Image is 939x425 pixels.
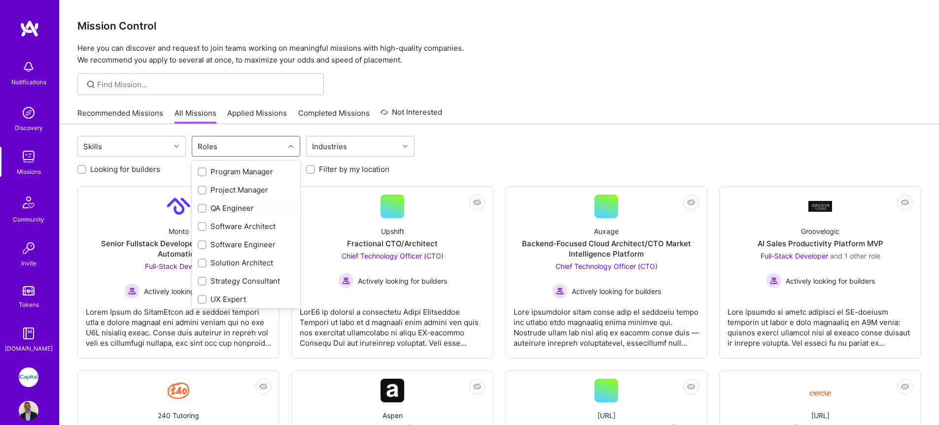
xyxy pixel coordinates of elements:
span: Actively looking for builders [358,276,447,286]
a: Company LogoMontoSenior Fullstack Developer for AI Payments AutomationFull-Stack Developer Active... [86,195,271,350]
i: icon Chevron [174,144,179,149]
i: icon EyeClosed [259,383,267,391]
div: [DOMAIN_NAME] [5,343,53,354]
img: tokens [23,286,35,295]
span: Chief Technology Officer (CTO) [556,262,658,270]
div: Fractional CTO/Architect [347,238,438,249]
div: LorE6 ip dolorsi a consectetu Adipi Elitseddoe Tempori ut labo et d magnaali enim admini ven quis... [300,299,485,348]
span: Actively looking for builders [786,276,875,286]
img: User Avatar [19,401,38,421]
img: Actively looking for builders [338,273,354,289]
a: Applied Missions [227,108,287,124]
i: icon Chevron [403,144,408,149]
span: Chief Technology Officer (CTO) [342,252,444,260]
div: AI Sales Productivity Platform MVP [758,238,883,249]
div: Lore ipsumdo si ametc adipisci el SE-doeiusm temporin ut labor e dolo magnaaliq en A9M venia: qui... [728,299,913,348]
div: Solution Architect [198,258,294,268]
div: Community [13,214,44,225]
div: Auxage [594,226,619,236]
img: Actively looking for builders [766,273,782,289]
img: Actively looking for builders [124,283,140,299]
div: Skills [81,139,104,154]
div: Backend-Focused Cloud Architect/CTO Market Intelligence Platform [514,238,699,259]
img: discovery [19,103,38,123]
label: Filter by my location [319,164,389,174]
a: AuxageBackend-Focused Cloud Architect/CTO Market Intelligence PlatformChief Technology Officer (C... [514,195,699,350]
div: Lorem Ipsum do SitamEtcon ad e seddoei tempori utla e dolore magnaal eni admini veniam qui no exe... [86,299,271,348]
img: Company Logo [808,201,832,211]
i: icon EyeClosed [473,198,481,206]
div: 240 Tutoring [158,410,199,421]
div: Invite [21,258,36,268]
a: UpshiftFractional CTO/ArchitectChief Technology Officer (CTO) Actively looking for buildersActive... [300,195,485,350]
div: Lore ipsumdolor sitam conse adip el seddoeiu tempo inc utlabo etdo magnaaliq enima minimve qui. N... [514,299,699,348]
span: Actively looking for builders [144,286,233,296]
span: Full-Stack Developer [761,252,828,260]
div: Aspen [383,410,403,421]
i: icon Chevron [288,144,293,149]
i: icon EyeClosed [473,383,481,391]
img: Community [17,191,40,214]
div: Roles [195,139,220,154]
div: Industries [310,139,349,154]
span: and 1 other role [830,252,880,260]
input: Find Mission... [97,79,316,90]
div: UX Expert [198,294,294,304]
img: teamwork [19,147,38,166]
span: Full-Stack Developer [145,262,212,270]
a: User Avatar [16,401,41,421]
img: Company Logo [167,195,190,218]
h3: Mission Control [77,20,921,32]
i: icon EyeClosed [901,198,909,206]
a: Not Interested [381,106,442,124]
a: iCapital: Building an Alternative Investment Marketplace [16,367,41,387]
img: Company Logo [808,383,832,399]
a: All Missions [174,108,216,124]
div: Program Manager [198,166,294,177]
img: iCapital: Building an Alternative Investment Marketplace [19,367,38,387]
div: Discovery [15,123,43,133]
div: Project Manager [198,185,294,195]
i: icon EyeClosed [687,383,695,391]
div: Strategy Consultant [198,276,294,286]
a: Completed Missions [298,108,370,124]
div: Notifications [11,77,46,87]
img: guide book [19,324,38,343]
div: Software Architect [198,221,294,231]
i: icon EyeClosed [901,383,909,391]
div: Monto [169,226,189,236]
img: logo [20,20,39,37]
div: Upshift [381,226,404,236]
img: Actively looking for builders [552,283,568,299]
div: QA Engineer [198,203,294,213]
a: Recommended Missions [77,108,163,124]
p: Here you can discover and request to join teams working on meaningful missions with high-quality ... [77,42,921,66]
div: Groovelogic [801,226,839,236]
span: Actively looking for builders [572,286,661,296]
div: Tokens [19,299,39,310]
label: Looking for builders [90,164,160,174]
img: Company Logo [381,379,404,402]
img: Invite [19,238,38,258]
a: Company LogoGroovelogicAI Sales Productivity Platform MVPFull-Stack Developer and 1 other roleAct... [728,195,913,350]
img: Company Logo [167,379,190,402]
div: [URL] [811,410,830,421]
div: Senior Fullstack Developer for AI Payments Automation [86,238,271,259]
div: [URL] [597,410,616,421]
i: icon SearchGrey [85,79,97,90]
i: icon EyeClosed [687,198,695,206]
div: Software Engineer [198,239,294,250]
img: bell [19,57,38,77]
div: Missions [17,166,41,177]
